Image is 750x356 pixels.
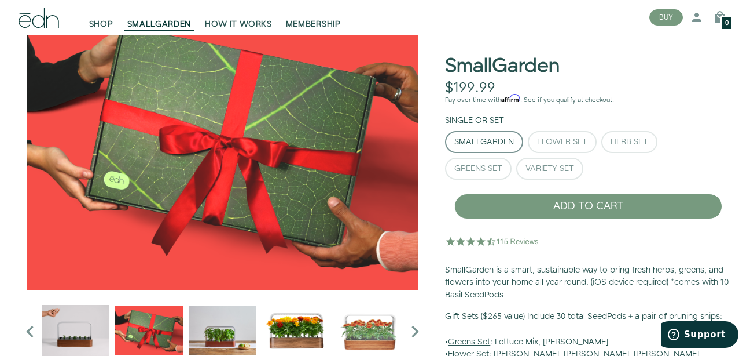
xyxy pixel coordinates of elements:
[601,131,657,153] button: Herb Set
[127,19,192,30] span: SMALLGARDEN
[279,5,348,30] a: MEMBERSHIP
[19,1,427,290] div: 3 / 6
[525,165,574,173] div: Variety Set
[205,19,271,30] span: HOW IT WORKS
[445,158,512,180] button: Greens Set
[445,95,731,106] p: Pay over time with . See if you qualify at checkout.
[501,95,520,103] span: Affirm
[454,165,502,173] div: Greens Set
[19,320,42,343] i: Previous slide
[120,5,198,30] a: SMALLGARDEN
[454,138,514,146] div: SmallGarden
[445,131,523,153] button: SmallGarden
[445,80,495,97] div: $199.99
[445,264,731,302] p: SmallGarden is a smart, sustainable way to bring fresh herbs, greens, and flowers into your home ...
[445,115,504,126] label: Single or Set
[725,20,729,27] span: 0
[661,321,738,350] iframe: Opens a widget where you can find more information
[403,320,427,343] i: Next slide
[19,1,427,290] img: EMAILS_-_Holiday_21_PT1_28_9986b34a-7908-4121-b1c1-9595d1e43abe_4096x.png
[445,230,541,253] img: 4.5 star rating
[448,336,490,348] u: Greens Set
[454,194,722,219] button: ADD TO CART
[445,311,722,322] b: Gift Sets ($265 value) Include 30 total SeedPods + a pair of pruning snips:
[198,5,278,30] a: HOW IT WORKS
[537,138,587,146] div: Flower Set
[611,138,648,146] div: Herb Set
[528,131,597,153] button: Flower Set
[516,158,583,180] button: Variety Set
[286,19,341,30] span: MEMBERSHIP
[445,56,560,77] h1: SmallGarden
[89,19,113,30] span: SHOP
[82,5,120,30] a: SHOP
[649,9,683,26] button: BUY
